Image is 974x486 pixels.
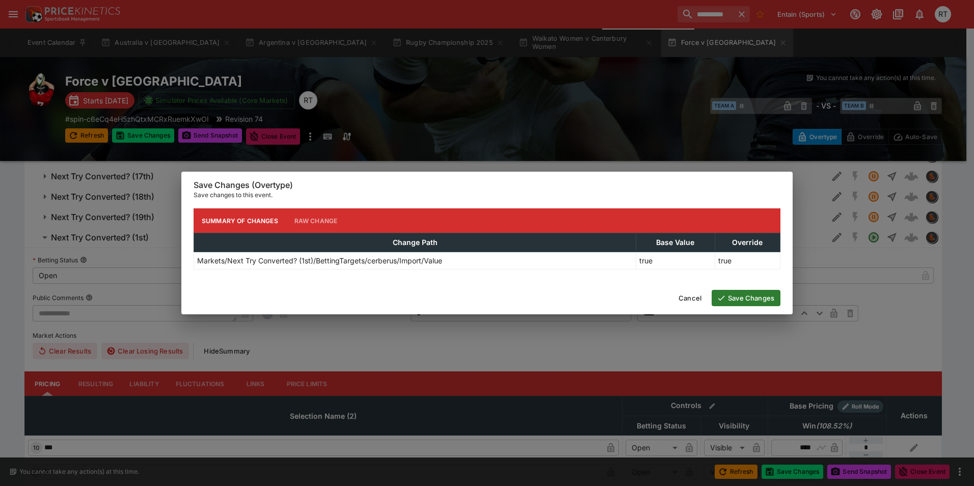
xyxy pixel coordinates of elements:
[672,290,708,306] button: Cancel
[715,233,780,252] th: Override
[194,180,780,191] h6: Save Changes (Overtype)
[636,252,715,269] td: true
[194,208,286,233] button: Summary of Changes
[194,233,636,252] th: Change Path
[715,252,780,269] td: true
[636,233,715,252] th: Base Value
[286,208,346,233] button: Raw Change
[712,290,780,306] button: Save Changes
[194,190,780,200] p: Save changes to this event.
[197,255,442,266] p: Markets/Next Try Converted? (1st)/BettingTargets/cerberus/Import/Value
